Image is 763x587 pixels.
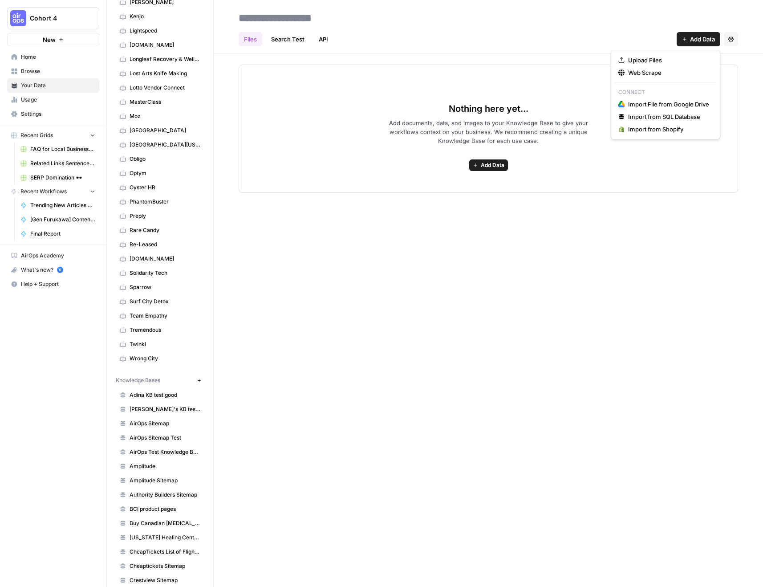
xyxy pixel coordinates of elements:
[7,249,99,263] a: AirOps Academy
[130,505,200,513] span: BCI product pages
[481,161,504,169] span: Add Data
[116,138,204,152] a: [GEOGRAPHIC_DATA][US_STATE]
[116,95,204,109] a: MasterClass
[130,519,200,527] span: Buy Canadian [MEDICAL_DATA] Blog
[116,109,204,123] a: Moz
[116,473,204,488] a: Amplitude Sitemap
[130,576,200,584] span: Crestview Sitemap
[59,268,61,272] text: 5
[130,41,200,49] span: [DOMAIN_NAME]
[30,145,95,153] span: FAQ for Local Businesses Grid
[677,32,720,46] button: Add Data
[43,35,56,44] span: New
[7,263,99,277] button: What's new? 5
[130,141,200,149] span: [GEOGRAPHIC_DATA][US_STATE]
[130,112,200,120] span: Moz
[628,56,709,65] span: Upload Files
[16,212,99,227] a: [Gen Furukawa] Content Creation Power Agent Workflow
[116,152,204,166] a: Obligo
[30,230,95,238] span: Final Report
[116,24,204,38] a: Lightspeed
[116,180,204,195] a: Oyster HR
[628,68,709,77] span: Web Scrape
[7,64,99,78] a: Browse
[7,277,99,291] button: Help + Support
[16,171,99,185] a: SERP Domination 🕶️
[130,298,200,306] span: Surf City Detox
[130,462,200,470] span: Amplitude
[7,33,99,46] button: New
[130,55,200,63] span: Longleaf Recovery & Wellness
[313,32,333,46] a: API
[130,534,200,542] span: [US_STATE] Healing Centers
[116,309,204,323] a: Team Empathy
[130,12,200,20] span: Kenjo
[130,269,200,277] span: Solidarity Tech
[116,431,204,445] a: AirOps Sitemap Test
[628,100,709,109] span: Import File from Google Drive
[116,545,204,559] a: CheapTickets List of Flight Pages
[7,107,99,121] a: Settings
[130,391,200,399] span: Adina KB test good
[130,312,200,320] span: Team Empathy
[7,129,99,142] button: Recent Grids
[628,125,709,134] span: Import from Shopify
[116,502,204,516] a: BCI product pages
[57,267,63,273] a: 5
[130,241,200,249] span: Re-Leased
[116,266,204,280] a: Solidarity Tech
[30,14,84,23] span: Cohort 4
[21,280,95,288] span: Help + Support
[116,337,204,351] a: Twinkl
[116,402,204,416] a: [PERSON_NAME]'s KB test- fail
[130,405,200,413] span: [PERSON_NAME]'s KB test- fail
[116,294,204,309] a: Surf City Detox
[374,118,602,145] span: Add documents, data, and images to your Knowledge Base to give your workflows context on your bus...
[615,86,716,98] p: Connect
[130,491,200,499] span: Authority Builders Sitemap
[30,174,95,182] span: SERP Domination 🕶️
[130,226,200,234] span: Rare Candy
[130,155,200,163] span: Obligo
[116,530,204,545] a: [US_STATE] Healing Centers
[20,131,53,139] span: Recent Grids
[116,323,204,337] a: Tremendous
[16,198,99,212] a: Trending New Articles Sentence
[611,50,720,139] div: Add Data
[130,69,200,77] span: Lost Arts Knife Making
[116,351,204,366] a: Wrong City
[21,252,95,260] span: AirOps Academy
[690,35,715,44] span: Add Data
[130,326,200,334] span: Tremendous
[130,84,200,92] span: Lotto Vendor Connect
[130,169,200,177] span: Optym
[16,142,99,156] a: FAQ for Local Businesses Grid
[21,53,95,61] span: Home
[116,123,204,138] a: [GEOGRAPHIC_DATA]
[130,420,200,428] span: AirOps Sitemap
[130,562,200,570] span: Cheaptickets Sitemap
[116,52,204,66] a: Longleaf Recovery & Wellness
[7,93,99,107] a: Usage
[130,340,200,348] span: Twinkl
[628,112,709,121] span: Import from SQL Database
[116,516,204,530] a: Buy Canadian [MEDICAL_DATA] Blog
[130,183,200,192] span: Oyster HR
[30,159,95,167] span: Related Links Sentence Creation Flow
[130,434,200,442] span: AirOps Sitemap Test
[130,355,200,363] span: Wrong City
[21,96,95,104] span: Usage
[116,376,160,384] span: Knowledge Bases
[116,237,204,252] a: Re-Leased
[16,227,99,241] a: Final Report
[116,38,204,52] a: [DOMAIN_NAME]
[7,50,99,64] a: Home
[130,448,200,456] span: AirOps Test Knowledge Base
[116,81,204,95] a: Lotto Vendor Connect
[239,32,262,46] a: Files
[116,223,204,237] a: Rare Candy
[21,110,95,118] span: Settings
[21,82,95,90] span: Your Data
[449,102,528,115] span: Nothing here yet...
[116,280,204,294] a: Sparrow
